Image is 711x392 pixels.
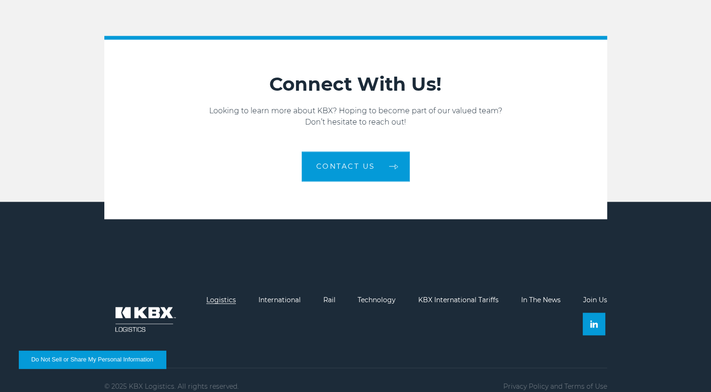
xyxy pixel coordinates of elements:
[104,105,607,128] p: Looking to learn more about KBX? Hoping to become part of our valued team? Don’t hesitate to reac...
[564,382,607,390] a: Terms of Use
[521,295,561,304] a: In The News
[503,382,548,390] a: Privacy Policy
[302,151,410,181] a: Contact us arrow arrow
[258,295,301,304] a: International
[104,72,607,96] h2: Connect With Us!
[323,295,336,304] a: Rail
[583,295,607,304] a: Join Us
[104,296,184,343] img: kbx logo
[206,295,236,304] a: Logistics
[550,382,563,390] span: and
[664,347,711,392] iframe: Chat Widget
[104,382,239,390] p: © 2025 KBX Logistics. All rights reserved.
[358,295,396,304] a: Technology
[316,163,375,170] span: Contact us
[590,320,598,328] img: Linkedin
[418,295,499,304] a: KBX International Tariffs
[19,351,166,368] button: Do Not Sell or Share My Personal Information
